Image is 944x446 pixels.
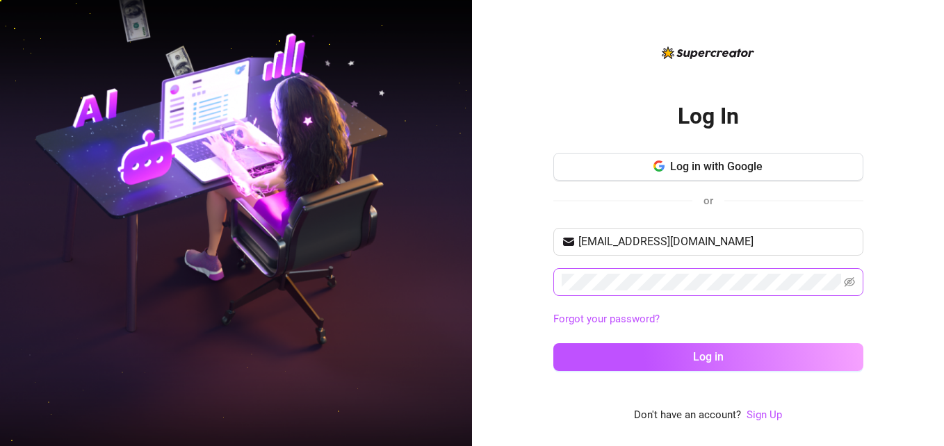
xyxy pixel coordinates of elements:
a: Forgot your password? [553,311,863,328]
a: Sign Up [747,408,782,421]
input: Your email [578,233,855,250]
span: Don't have an account? [634,407,741,424]
span: or [703,195,713,207]
a: Sign Up [747,407,782,424]
img: logo-BBDzfeDw.svg [662,47,754,59]
span: Log in [693,350,724,363]
span: eye-invisible [844,276,855,288]
button: Log in [553,343,863,371]
button: Log in with Google [553,153,863,181]
a: Forgot your password? [553,313,660,325]
h2: Log In [678,102,739,131]
span: Log in with Google [670,160,763,173]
